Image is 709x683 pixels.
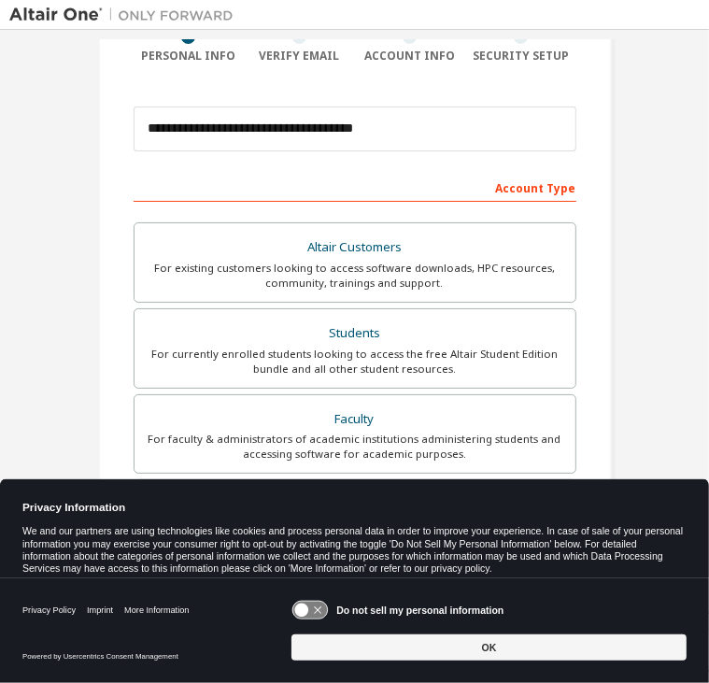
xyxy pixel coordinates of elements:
[355,49,466,64] div: Account Info
[146,320,564,347] div: Students
[9,6,243,24] img: Altair One
[244,49,355,64] div: Verify Email
[465,49,576,64] div: Security Setup
[146,347,564,377] div: For currently enrolled students looking to access the free Altair Student Edition bundle and all ...
[146,235,564,261] div: Altair Customers
[146,432,564,462] div: For faculty & administrators of academic institutions administering students and accessing softwa...
[146,406,564,433] div: Faculty
[134,49,245,64] div: Personal Info
[146,261,564,291] div: For existing customers looking to access software downloads, HPC resources, community, trainings ...
[134,172,576,202] div: Account Type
